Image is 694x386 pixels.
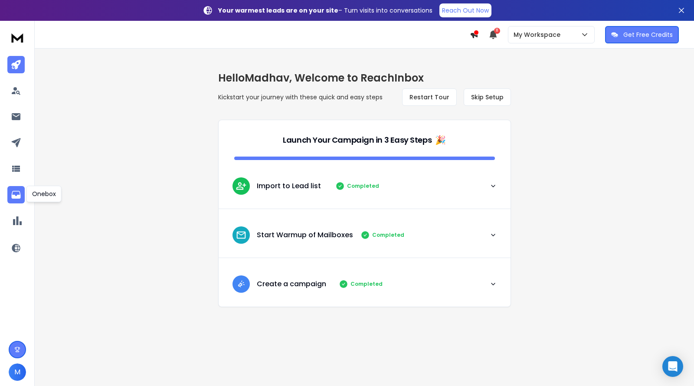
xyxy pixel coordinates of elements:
p: Create a campaign [257,279,326,289]
button: leadCreate a campaignCompleted [219,268,511,307]
img: lead [236,278,247,289]
p: Import to Lead list [257,181,321,191]
h1: Hello Madhav , Welcome to ReachInbox [218,71,511,85]
p: Completed [350,281,383,288]
p: Completed [372,232,404,239]
button: Restart Tour [402,88,457,106]
button: Get Free Credits [605,26,679,43]
button: leadStart Warmup of MailboxesCompleted [219,219,511,258]
p: Kickstart your journey with these quick and easy steps [218,93,383,101]
button: leadImport to Lead listCompleted [219,170,511,209]
p: Reach Out Now [442,6,489,15]
img: lead [236,180,247,191]
span: Skip Setup [471,93,504,101]
div: Open Intercom Messenger [662,356,683,377]
button: M [9,363,26,381]
p: – Turn visits into conversations [218,6,432,15]
p: Completed [347,183,379,190]
strong: Your warmest leads are on your site [218,6,338,15]
span: 11 [494,28,500,34]
p: Launch Your Campaign in 3 Easy Steps [283,134,432,146]
button: Skip Setup [464,88,511,106]
span: 🎉 [435,134,446,146]
p: Get Free Credits [623,30,673,39]
img: logo [9,29,26,46]
img: lead [236,229,247,241]
a: Reach Out Now [439,3,491,17]
div: Onebox [26,186,62,202]
p: Start Warmup of Mailboxes [257,230,353,240]
p: My Workspace [514,30,564,39]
